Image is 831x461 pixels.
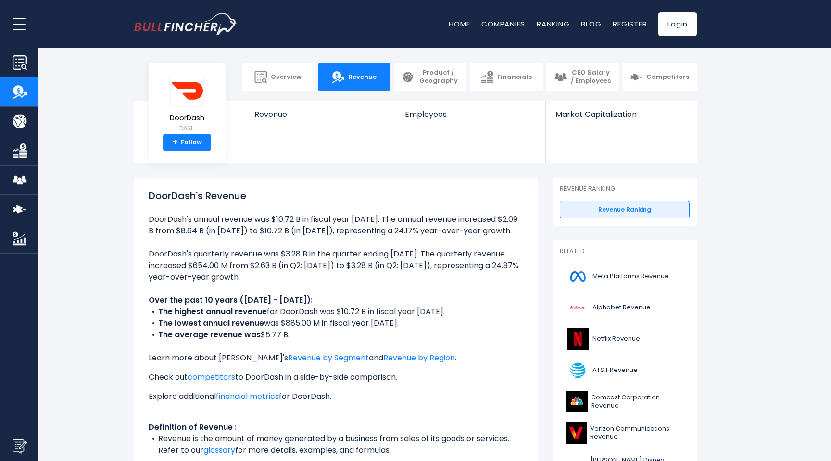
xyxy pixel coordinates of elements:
[169,74,205,134] a: DoorDash DASH
[560,247,690,256] p: Related
[395,101,545,135] a: Employees
[188,371,235,383] a: competitors
[149,433,524,456] li: Revenue is the amount of money generated by a business from sales of its goods or services. Refer...
[405,110,535,119] span: Employees
[537,19,569,29] a: Ranking
[134,13,238,35] img: bullfincher logo
[646,73,689,81] span: Competitors
[242,63,315,91] a: Overview
[613,19,647,29] a: Register
[560,263,690,290] a: Meta Platforms Revenue
[570,69,611,85] span: CEO Salary / Employees
[216,391,279,402] a: financial metrics
[149,189,524,203] h1: DoorDash's Revenue
[203,445,235,456] a: glossary
[560,185,690,193] p: Revenue Ranking
[271,73,302,81] span: Overview
[560,201,690,219] a: Revenue Ranking
[560,388,690,415] a: Comcast Corporation Revenue
[318,63,390,91] a: Revenue
[383,352,455,363] a: Revenue by Region
[449,19,470,29] a: Home
[566,422,587,444] img: VZ logo
[497,73,532,81] span: Financials
[566,297,590,319] img: GOOGL logo
[560,357,690,384] a: AT&T Revenue
[288,352,369,363] a: Revenue by Segment
[555,110,686,119] span: Market Capitalization
[149,295,313,306] b: Over the past 10 years ([DATE] - [DATE]):
[149,329,524,341] li: $5.77 B.
[560,420,690,446] a: Verizon Communications Revenue
[149,391,524,402] p: Explore additional for DoorDash.
[254,110,386,119] span: Revenue
[546,63,619,91] a: CEO Salary / Employees
[149,352,524,364] p: Learn more about [PERSON_NAME]'s and .
[149,422,237,433] b: Definition of Revenue :
[546,101,696,135] a: Market Capitalization
[158,306,267,317] b: The highest annual revenue
[149,371,524,383] p: Check out to DoorDash in a side-by-side comparison.
[394,63,466,91] a: Product / Geography
[158,329,261,340] b: The average revenue was
[581,19,601,29] a: Blog
[560,295,690,321] a: Alphabet Revenue
[418,69,459,85] span: Product / Geography
[560,326,690,352] a: Netflix Revenue
[470,63,542,91] a: Financials
[658,12,697,36] a: Login
[149,214,524,237] li: DoorDash's annual revenue was $10.72 B in fiscal year [DATE]. The annual revenue increased $2.09 ...
[163,134,211,151] a: +Follow
[566,359,590,381] img: T logo
[622,63,697,91] a: Competitors
[566,266,590,287] img: META logo
[149,318,524,329] li: was $885.00 M in fiscal year [DATE].
[481,19,525,29] a: Companies
[566,391,588,412] img: CMCSA logo
[348,73,377,81] span: Revenue
[245,101,395,135] a: Revenue
[149,248,524,283] li: DoorDash's quarterly revenue was $3.28 B in the quarter ending [DATE]. The quarterly revenue incr...
[173,138,177,147] strong: +
[170,114,204,122] span: DoorDash
[158,318,264,329] b: The lowest annual revenue
[134,13,238,35] a: Go to homepage
[149,306,524,318] li: for DoorDash was $10.72 B in fiscal year [DATE].
[566,328,590,350] img: NFLX logo
[170,124,204,133] small: DASH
